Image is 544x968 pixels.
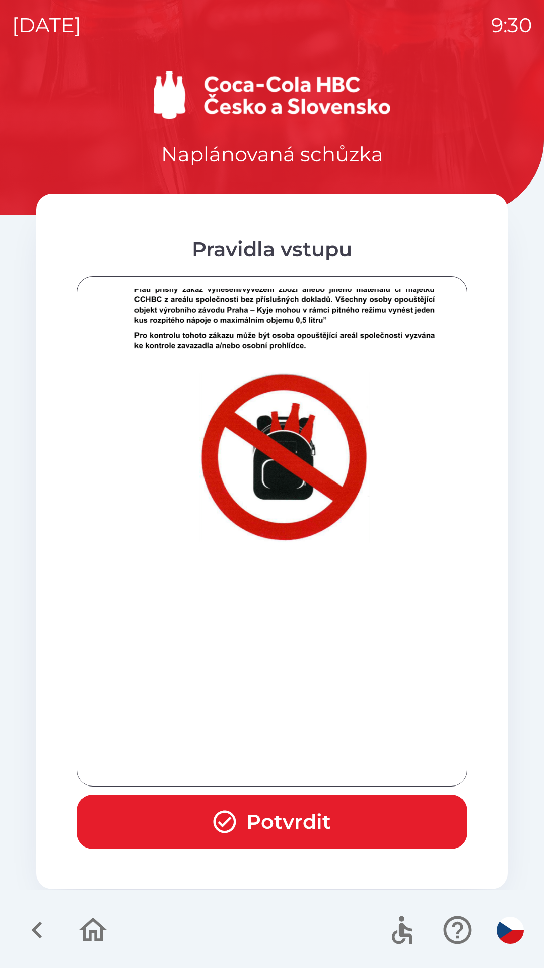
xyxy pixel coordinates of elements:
[77,234,467,264] div: Pravidla vstupu
[36,71,508,119] img: Logo
[12,10,81,40] p: [DATE]
[77,795,467,849] button: Potvrdit
[497,917,524,944] img: cs flag
[89,239,480,746] img: 8ACAgQIECBAgAABAhkBgZC5whACBAgQIECAAAECf4EBZgLcOhrudfsAAAAASUVORK5CYII=
[161,139,383,169] p: Naplánovaná schůzka
[491,10,532,40] p: 9:30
